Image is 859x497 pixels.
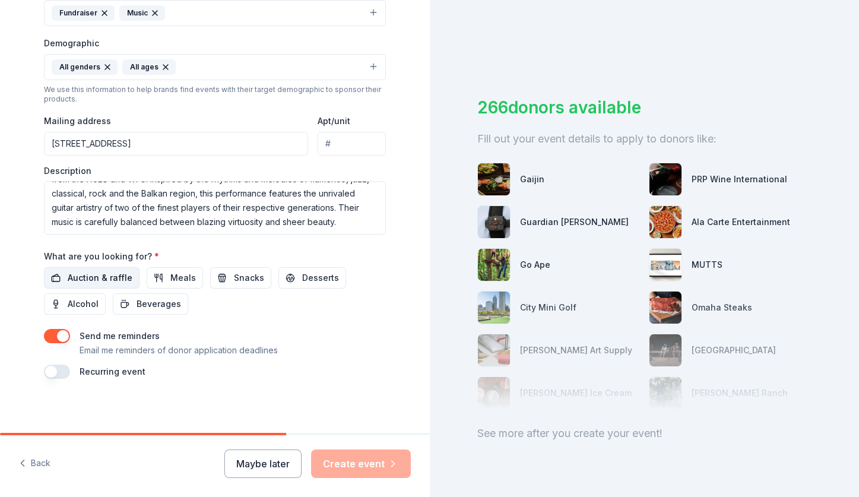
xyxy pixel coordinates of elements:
label: Send me reminders [80,331,160,341]
img: photo for MUTTS [649,249,682,281]
div: We use this information to help brands find events with their target demographic to sponsor their... [44,85,386,104]
div: Go Ape [520,258,550,272]
div: Music [119,5,165,21]
button: Snacks [210,267,271,289]
div: Guardian [PERSON_NAME] [520,215,629,229]
div: Gaijin [520,172,544,186]
button: Desserts [278,267,346,289]
button: Meals [147,267,203,289]
div: All ages [122,59,176,75]
label: Description [44,165,91,177]
textarea: Join with your community and take a stand for our country and our civil rights in an evening of m... [44,181,386,235]
div: Fundraiser [52,5,115,21]
div: Ala Carte Entertainment [692,215,790,229]
div: PRP Wine International [692,172,787,186]
span: Desserts [302,271,339,285]
img: photo for PRP Wine International [649,163,682,195]
p: Email me reminders of donor application deadlines [80,343,278,357]
img: photo for Ala Carte Entertainment [649,206,682,238]
div: 266 donors available [477,95,812,120]
span: Beverages [137,297,181,311]
div: MUTTS [692,258,722,272]
img: photo for Gaijin [478,163,510,195]
span: Alcohol [68,297,99,311]
label: Apt/unit [318,115,350,127]
div: See more after you create your event! [477,424,812,443]
button: Maybe later [224,449,302,478]
button: Beverages [113,293,188,315]
input: Enter a US address [44,132,308,156]
button: Auction & raffle [44,267,140,289]
button: Alcohol [44,293,106,315]
img: photo for Guardian Angel Device [478,206,510,238]
label: Demographic [44,37,99,49]
button: Back [19,451,50,476]
label: What are you looking for? [44,251,159,262]
span: Meals [170,271,196,285]
input: # [318,132,386,156]
div: Fill out your event details to apply to donors like: [477,129,812,148]
label: Mailing address [44,115,111,127]
span: Snacks [234,271,264,285]
div: All genders [52,59,118,75]
span: Auction & raffle [68,271,132,285]
img: photo for Go Ape [478,249,510,281]
button: All gendersAll ages [44,54,386,80]
label: Recurring event [80,366,145,376]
